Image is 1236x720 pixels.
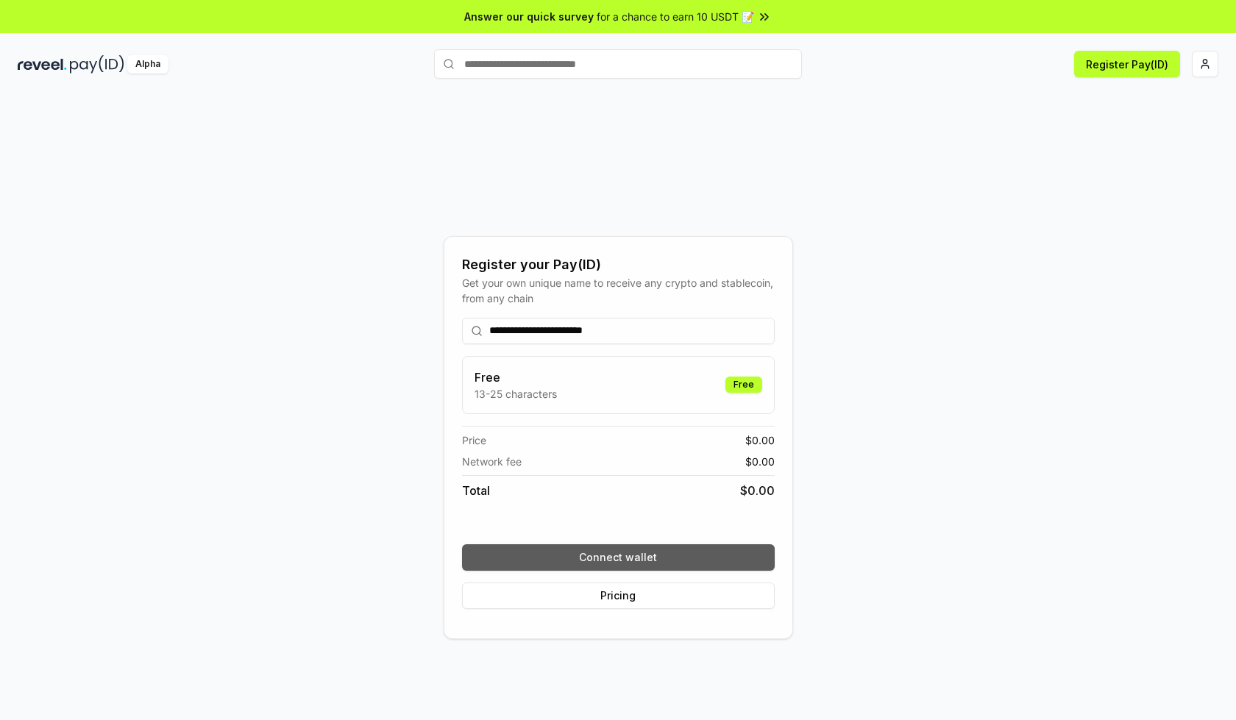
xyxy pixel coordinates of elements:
div: Register your Pay(ID) [462,254,775,275]
h3: Free [475,368,557,386]
span: Network fee [462,454,522,469]
button: Pricing [462,582,775,609]
button: Register Pay(ID) [1074,51,1180,77]
span: $ 0.00 [740,482,775,499]
img: reveel_dark [18,55,67,74]
div: Alpha [127,55,168,74]
span: Answer our quick survey [464,9,594,24]
p: 13-25 characters [475,386,557,402]
span: $ 0.00 [745,454,775,469]
img: pay_id [70,55,124,74]
span: Total [462,482,490,499]
div: Free [725,377,762,393]
span: $ 0.00 [745,432,775,448]
div: Get your own unique name to receive any crypto and stablecoin, from any chain [462,275,775,306]
button: Connect wallet [462,544,775,571]
span: for a chance to earn 10 USDT 📝 [597,9,754,24]
span: Price [462,432,486,448]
